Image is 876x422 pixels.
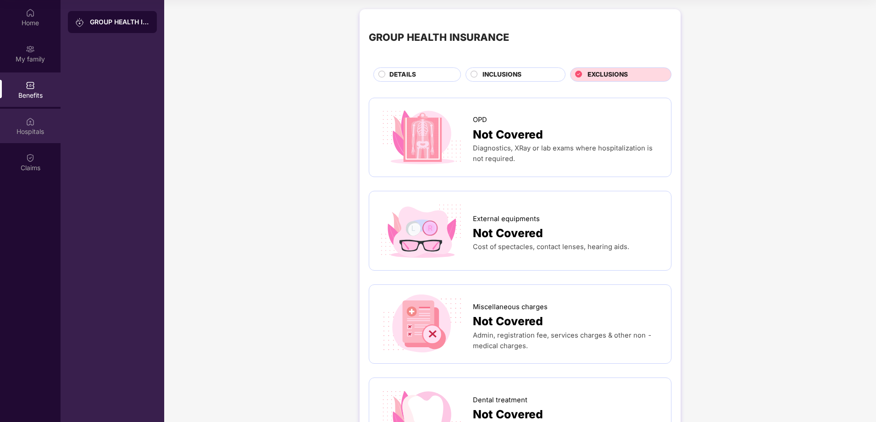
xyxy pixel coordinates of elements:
img: svg+xml;base64,PHN2ZyBpZD0iQ2xhaW0iIHhtbG5zPSJodHRwOi8vd3d3LnczLm9yZy8yMDAwL3N2ZyIgd2lkdGg9IjIwIi... [26,153,35,162]
img: icon [378,294,465,355]
img: svg+xml;base64,PHN2ZyBpZD0iSG9tZSIgeG1sbnM9Imh0dHA6Ly93d3cudzMub3JnLzIwMDAvc3ZnIiB3aWR0aD0iMjAiIG... [26,8,35,17]
img: icon [378,107,465,168]
span: Diagnostics, XRay or lab exams where hospitalization is not required. [473,144,653,163]
span: OPD [473,115,487,125]
span: EXCLUSIONS [588,70,628,80]
span: INCLUSIONS [482,70,521,80]
span: External equipments [473,214,540,224]
img: svg+xml;base64,PHN2ZyB3aWR0aD0iMjAiIGhlaWdodD0iMjAiIHZpZXdCb3g9IjAgMCAyMCAyMCIgZmlsbD0ibm9uZSIgeG... [26,44,35,54]
span: Not Covered [473,126,543,144]
span: Cost of spectacles, contact lenses, hearing aids. [473,243,629,251]
span: Not Covered [473,224,543,242]
span: Admin, registration fee, services charges & other non - medical charges. [473,331,652,350]
span: DETAILS [389,70,416,80]
div: GROUP HEALTH INSURANCE [90,17,150,27]
span: Not Covered [473,312,543,330]
img: svg+xml;base64,PHN2ZyB3aWR0aD0iMjAiIGhlaWdodD0iMjAiIHZpZXdCb3g9IjAgMCAyMCAyMCIgZmlsbD0ibm9uZSIgeG... [75,18,84,27]
span: Dental treatment [473,395,527,405]
span: Miscellaneous charges [473,302,548,312]
img: svg+xml;base64,PHN2ZyBpZD0iSG9zcGl0YWxzIiB4bWxucz0iaHR0cDovL3d3dy53My5vcmcvMjAwMC9zdmciIHdpZHRoPS... [26,117,35,126]
div: GROUP HEALTH INSURANCE [369,29,509,45]
img: svg+xml;base64,PHN2ZyBpZD0iQmVuZWZpdHMiIHhtbG5zPSJodHRwOi8vd3d3LnczLm9yZy8yMDAwL3N2ZyIgd2lkdGg9Ij... [26,81,35,90]
img: icon [378,200,465,261]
